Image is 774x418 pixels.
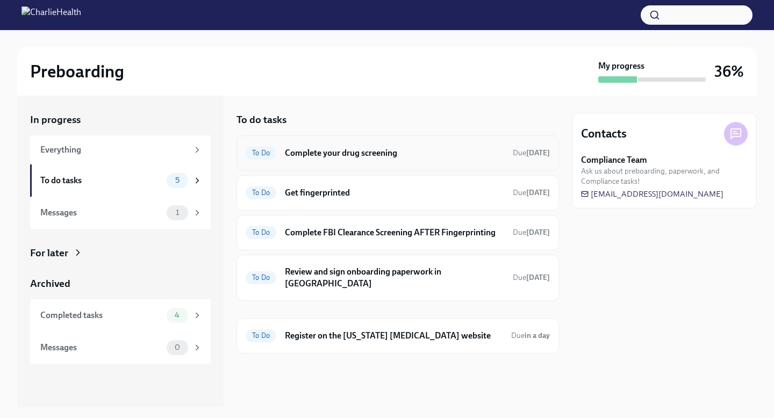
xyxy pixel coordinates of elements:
[714,62,744,81] h3: 36%
[513,272,550,283] span: October 24th, 2025 09:00
[236,113,286,127] h5: To do tasks
[21,6,81,24] img: CharlieHealth
[598,60,644,72] strong: My progress
[246,331,276,340] span: To Do
[526,148,550,157] strong: [DATE]
[513,188,550,198] span: October 21st, 2025 09:00
[513,228,550,237] span: Due
[246,224,550,241] a: To DoComplete FBI Clearance Screening AFTER FingerprintingDue[DATE]
[513,148,550,157] span: Due
[526,273,550,282] strong: [DATE]
[40,207,162,219] div: Messages
[581,154,647,166] strong: Compliance Team
[30,113,211,127] a: In progress
[30,246,211,260] a: For later
[285,147,504,159] h6: Complete your drug screening
[30,246,68,260] div: For later
[30,299,211,331] a: Completed tasks4
[30,331,211,364] a: Messages0
[513,148,550,158] span: October 21st, 2025 09:00
[169,208,185,217] span: 1
[511,330,550,341] span: October 17th, 2025 09:00
[525,331,550,340] strong: in a day
[285,227,504,239] h6: Complete FBI Clearance Screening AFTER Fingerprinting
[246,273,276,282] span: To Do
[581,126,627,142] h4: Contacts
[30,277,211,291] a: Archived
[246,184,550,201] a: To DoGet fingerprintedDue[DATE]
[285,266,504,290] h6: Review and sign onboarding paperwork in [GEOGRAPHIC_DATA]
[581,166,748,186] span: Ask us about preboarding, paperwork, and Compliance tasks!
[40,309,162,321] div: Completed tasks
[30,164,211,197] a: To do tasks5
[246,228,276,236] span: To Do
[513,273,550,282] span: Due
[526,228,550,237] strong: [DATE]
[40,342,162,354] div: Messages
[169,176,186,184] span: 5
[511,331,550,340] span: Due
[246,327,550,344] a: To DoRegister on the [US_STATE] [MEDICAL_DATA] websiteDuein a day
[30,61,124,82] h2: Preboarding
[246,149,276,157] span: To Do
[168,343,187,351] span: 0
[246,145,550,162] a: To DoComplete your drug screeningDue[DATE]
[40,175,162,186] div: To do tasks
[246,189,276,197] span: To Do
[513,227,550,237] span: October 24th, 2025 09:00
[285,187,504,199] h6: Get fingerprinted
[285,330,503,342] h6: Register on the [US_STATE] [MEDICAL_DATA] website
[513,188,550,197] span: Due
[581,189,723,199] a: [EMAIL_ADDRESS][DOMAIN_NAME]
[30,135,211,164] a: Everything
[40,144,188,156] div: Everything
[30,197,211,229] a: Messages1
[246,264,550,292] a: To DoReview and sign onboarding paperwork in [GEOGRAPHIC_DATA]Due[DATE]
[168,311,186,319] span: 4
[526,188,550,197] strong: [DATE]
